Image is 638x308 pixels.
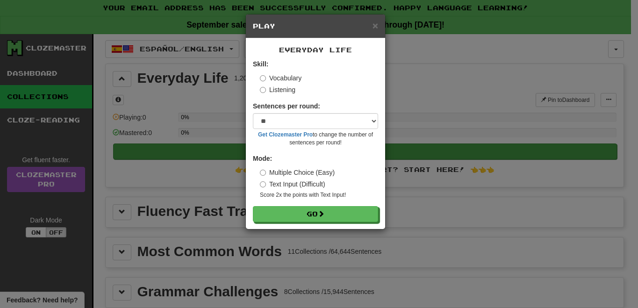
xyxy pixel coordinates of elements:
input: Vocabulary [260,75,266,81]
label: Text Input (Difficult) [260,179,325,189]
strong: Mode: [253,155,272,162]
label: Vocabulary [260,73,301,83]
span: × [373,20,378,31]
span: Everyday Life [279,46,352,54]
input: Multiple Choice (Easy) [260,170,266,176]
strong: Skill: [253,60,268,68]
h5: Play [253,21,378,31]
button: Go [253,206,378,222]
small: Score 2x the points with Text Input ! [260,191,378,199]
input: Listening [260,87,266,93]
label: Listening [260,85,295,94]
button: Close [373,21,378,30]
label: Sentences per round: [253,101,320,111]
small: to change the number of sentences per round! [253,131,378,147]
a: Get Clozemaster Pro [258,131,313,138]
label: Multiple Choice (Easy) [260,168,335,177]
input: Text Input (Difficult) [260,181,266,187]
